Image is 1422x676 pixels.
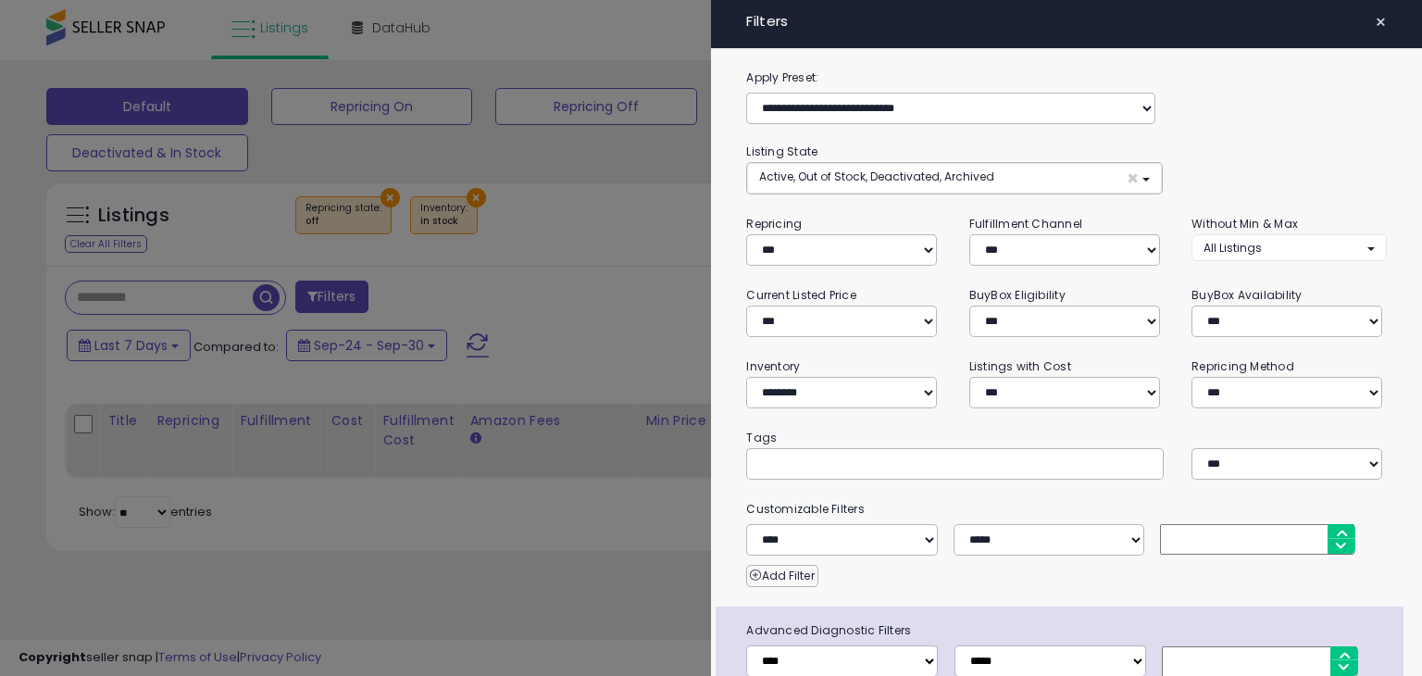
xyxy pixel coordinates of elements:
span: × [1127,169,1139,188]
small: BuyBox Eligibility [969,287,1066,303]
small: Repricing Method [1191,358,1294,374]
span: Active, Out of Stock, Deactivated, Archived [759,169,994,184]
label: Apply Preset: [732,68,1400,88]
small: Current Listed Price [746,287,855,303]
span: Advanced Diagnostic Filters [732,620,1403,641]
small: Listings with Cost [969,358,1071,374]
small: Inventory [746,358,800,374]
button: Add Filter [746,565,817,587]
button: × [1367,9,1394,35]
small: Without Min & Max [1191,216,1298,232]
small: Customizable Filters [732,499,1400,520]
small: Fulfillment Channel [969,216,1082,232]
span: × [1375,9,1387,35]
h4: Filters [746,14,1386,30]
small: Tags [732,428,1400,448]
small: Repricing [746,216,802,232]
button: Active, Out of Stock, Deactivated, Archived × [747,163,1161,194]
small: Listing State [746,144,817,159]
button: All Listings [1191,234,1386,261]
span: All Listings [1204,240,1262,256]
small: BuyBox Availability [1191,287,1302,303]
